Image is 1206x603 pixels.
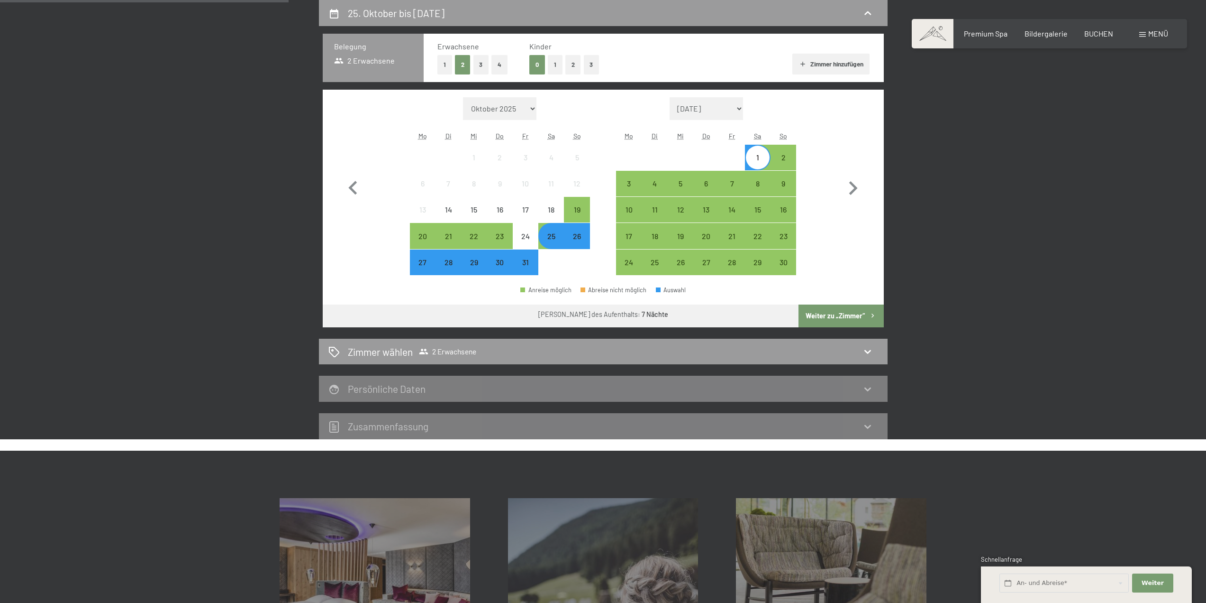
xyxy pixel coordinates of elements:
div: 6 [411,180,435,204]
abbr: Sonntag [573,132,581,140]
span: 2 Erwachsene [419,347,476,356]
div: Sun Nov 30 2025 [771,250,796,275]
div: Fri Oct 24 2025 [513,223,538,249]
div: Anreise möglich [410,223,435,249]
h2: Zimmer wählen [348,345,413,359]
div: 28 [720,259,744,282]
div: 16 [771,206,795,230]
div: Anreise möglich [642,197,668,223]
div: Anreise möglich [745,145,771,170]
abbr: Sonntag [780,132,787,140]
div: Mon Nov 10 2025 [616,197,642,223]
div: 1 [746,154,770,177]
div: Anreise möglich [668,197,693,223]
div: Anreise möglich [410,250,435,275]
div: 26 [669,259,692,282]
div: 11 [539,180,563,204]
div: 5 [669,180,692,204]
abbr: Samstag [754,132,761,140]
div: Sun Oct 26 2025 [564,223,589,249]
div: Anreise möglich [642,171,668,196]
button: 1 [437,55,452,74]
div: 21 [436,232,460,256]
div: Abreise nicht möglich [580,287,647,293]
button: Vorheriger Monat [339,97,367,276]
div: Thu Oct 09 2025 [487,171,513,196]
div: Sun Oct 19 2025 [564,197,589,223]
div: Anreise möglich [745,250,771,275]
div: 16 [488,206,512,230]
div: Anreise möglich [487,223,513,249]
div: Wed Oct 22 2025 [461,223,487,249]
div: Tue Nov 11 2025 [642,197,668,223]
div: Thu Nov 06 2025 [693,171,719,196]
div: Anreise möglich [668,250,693,275]
div: Anreise nicht möglich [487,171,513,196]
div: Wed Oct 15 2025 [461,197,487,223]
div: Anreise möglich [719,171,744,196]
div: Anreise möglich [435,223,461,249]
div: Wed Nov 12 2025 [668,197,693,223]
span: 2 Erwachsene [334,56,395,66]
div: Fri Oct 03 2025 [513,145,538,170]
div: 18 [539,206,563,230]
div: Anreise nicht möglich [513,171,538,196]
button: Weiter zu „Zimmer“ [798,305,883,327]
div: Anreise möglich [616,171,642,196]
abbr: Montag [625,132,633,140]
div: Sat Nov 08 2025 [745,171,771,196]
div: Auswahl [656,287,686,293]
div: Wed Nov 05 2025 [668,171,693,196]
div: Thu Nov 13 2025 [693,197,719,223]
div: Anreise möglich [745,171,771,196]
div: 15 [746,206,770,230]
div: 13 [694,206,718,230]
div: 22 [746,232,770,256]
button: 3 [473,55,489,74]
div: Thu Oct 23 2025 [487,223,513,249]
button: 1 [548,55,562,74]
div: Mon Oct 06 2025 [410,171,435,196]
div: 9 [488,180,512,204]
div: Sun Nov 09 2025 [771,171,796,196]
a: Premium Spa [964,29,1007,38]
div: Anreise möglich [538,223,564,249]
div: 17 [617,232,641,256]
a: BUCHEN [1084,29,1113,38]
div: 4 [539,154,563,177]
span: Erwachsene [437,42,479,51]
div: Anreise nicht möglich [564,171,589,196]
div: 15 [462,206,486,230]
div: 24 [617,259,641,282]
div: Sun Nov 16 2025 [771,197,796,223]
div: Anreise möglich [771,171,796,196]
div: 3 [514,154,537,177]
div: Tue Oct 28 2025 [435,250,461,275]
div: 7 [720,180,744,204]
div: Sat Nov 29 2025 [745,250,771,275]
div: Sat Nov 15 2025 [745,197,771,223]
abbr: Mittwoch [677,132,684,140]
div: 20 [411,232,435,256]
div: 18 [643,232,667,256]
h2: Persönliche Daten [348,383,426,395]
div: 13 [411,206,435,230]
div: Anreise möglich [693,250,719,275]
div: 12 [565,180,589,204]
div: 12 [669,206,692,230]
div: 9 [771,180,795,204]
div: Anreise möglich [616,250,642,275]
div: Sat Oct 25 2025 [538,223,564,249]
span: Kinder [529,42,552,51]
div: 24 [514,232,537,256]
abbr: Donnerstag [702,132,710,140]
div: Thu Oct 02 2025 [487,145,513,170]
span: Schnellanfrage [981,556,1022,563]
div: 14 [720,206,744,230]
div: 26 [565,232,589,256]
b: 7 Nächte [642,310,668,318]
div: 27 [694,259,718,282]
div: 10 [617,206,641,230]
div: Anreise nicht möglich [410,197,435,223]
